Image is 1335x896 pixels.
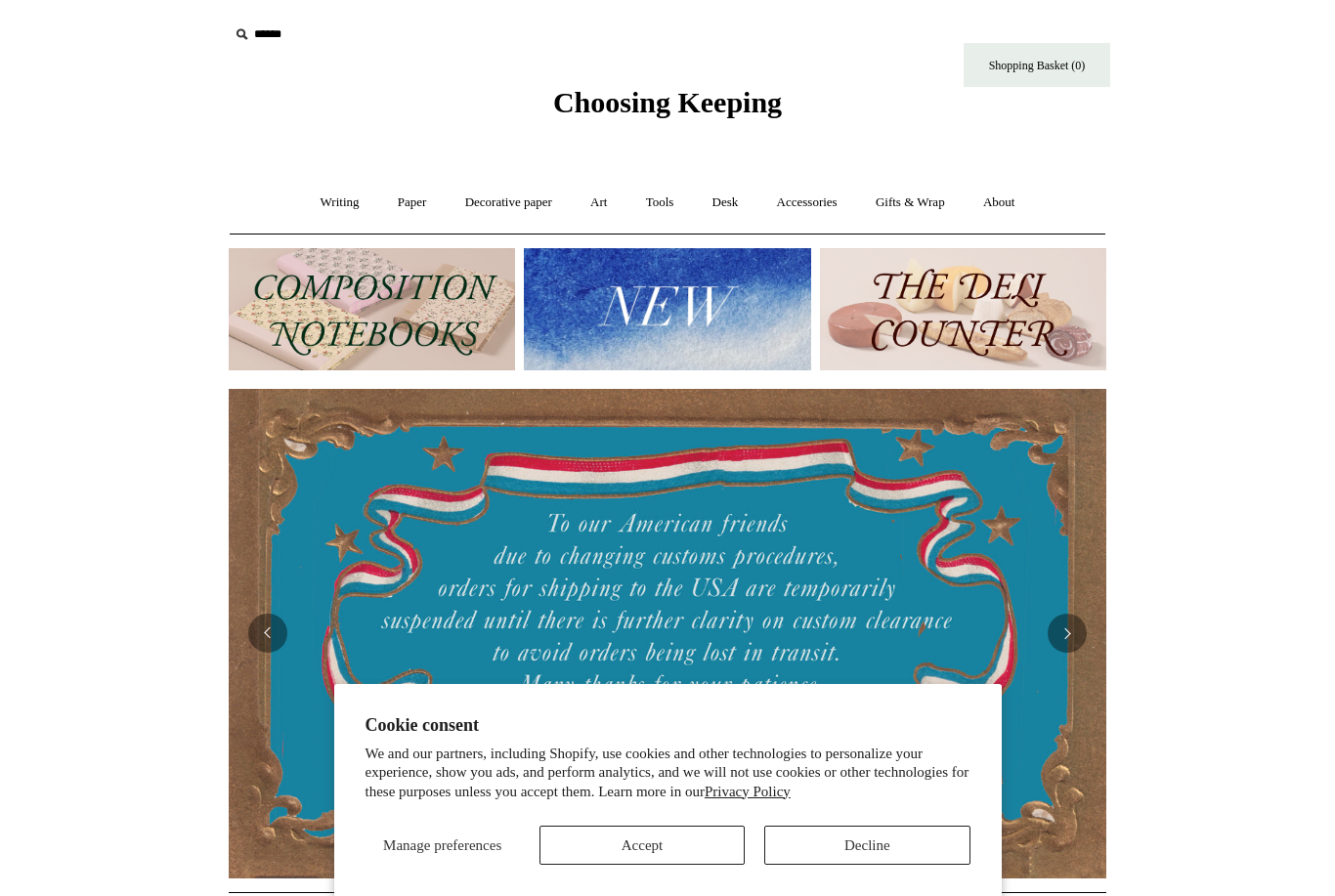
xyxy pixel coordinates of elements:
[524,248,810,370] img: New.jpg__PID:f73bdf93-380a-4a35-bcfe-7823039498e1
[553,86,782,118] span: Choosing Keeping
[248,614,287,653] button: Previous
[303,177,377,229] a: Writing
[366,745,970,802] p: We and our partners, including Shopify, use cookies and other technologies to personalize your ex...
[380,177,445,229] a: Paper
[573,177,624,229] a: Art
[1048,614,1087,653] button: Next
[705,784,791,799] a: Privacy Policy
[764,826,969,865] button: Decline
[966,177,1033,229] a: About
[229,389,1106,877] img: USA PSA .jpg__PID:33428022-6587-48b7-8b57-d7eefc91f15a
[759,177,855,229] a: Accessories
[383,837,501,853] span: Manage preferences
[820,248,1106,370] img: The Deli Counter
[628,177,692,229] a: Tools
[539,826,745,865] button: Accept
[448,177,570,229] a: Decorative paper
[858,177,963,229] a: Gifts & Wrap
[964,43,1110,87] a: Shopping Basket (0)
[553,102,782,115] a: Choosing Keeping
[366,826,520,865] button: Manage preferences
[366,715,970,736] h2: Cookie consent
[695,177,756,229] a: Desk
[229,248,515,370] img: 202302 Composition ledgers.jpg__PID:69722ee6-fa44-49dd-a067-31375e5d54ec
